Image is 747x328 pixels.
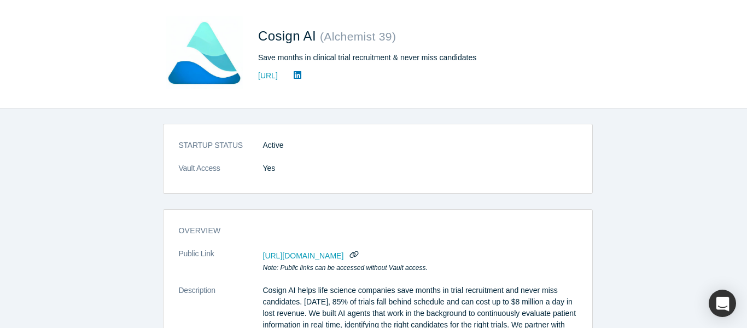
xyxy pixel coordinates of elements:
[263,163,577,174] dd: Yes
[258,28,320,43] span: Cosign AI
[263,140,577,151] dd: Active
[179,163,263,186] dt: Vault Access
[258,70,278,82] a: [URL]
[179,140,263,163] dt: STARTUP STATUS
[320,30,396,43] small: ( Alchemist 39 )
[258,52,564,64] div: Save months in clinical trial recruitment & never miss candidates
[179,248,214,260] span: Public Link
[263,264,428,272] em: Note: Public links can be accessed without Vault access.
[166,16,243,93] img: Cosign AI's Logo
[263,251,344,260] span: [URL][DOMAIN_NAME]
[179,225,562,237] h3: overview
